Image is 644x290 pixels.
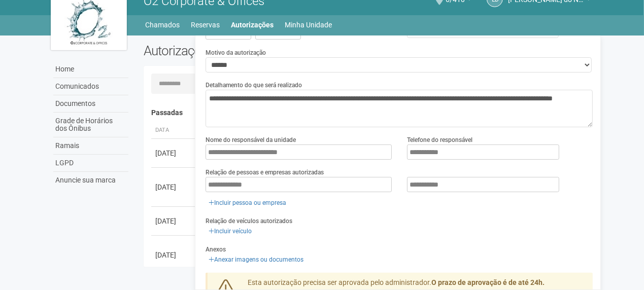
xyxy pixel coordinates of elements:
th: Data [151,122,197,139]
a: Anuncie sua marca [53,172,128,189]
a: Chamados [146,18,180,32]
a: Ramais [53,137,128,155]
a: Home [53,61,128,78]
strong: O prazo de aprovação é de até 24h. [431,278,545,286]
a: Autorizações [231,18,274,32]
label: Relação de veículos autorizados [206,216,292,226]
a: Documentos [53,95,128,113]
label: Nome do responsável da unidade [206,135,296,144]
label: Relação de pessoas e empresas autorizadas [206,168,324,177]
h4: Passadas [151,109,586,117]
h2: Autorizações [144,43,361,58]
a: Minha Unidade [285,18,332,32]
div: [DATE] [155,250,193,260]
a: Grade de Horários dos Ônibus [53,113,128,137]
a: Anexar imagens ou documentos [206,254,307,265]
a: Comunicados [53,78,128,95]
label: Motivo da autorização [206,48,266,57]
a: Reservas [191,18,220,32]
label: Telefone do responsável [407,135,472,144]
div: [DATE] [155,148,193,158]
div: [DATE] [155,216,193,226]
a: Incluir pessoa ou empresa [206,197,289,208]
label: Detalhamento do que será realizado [206,81,302,90]
div: [DATE] [155,182,193,192]
label: Anexos [206,245,226,254]
a: LGPD [53,155,128,172]
a: Incluir veículo [206,226,255,237]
